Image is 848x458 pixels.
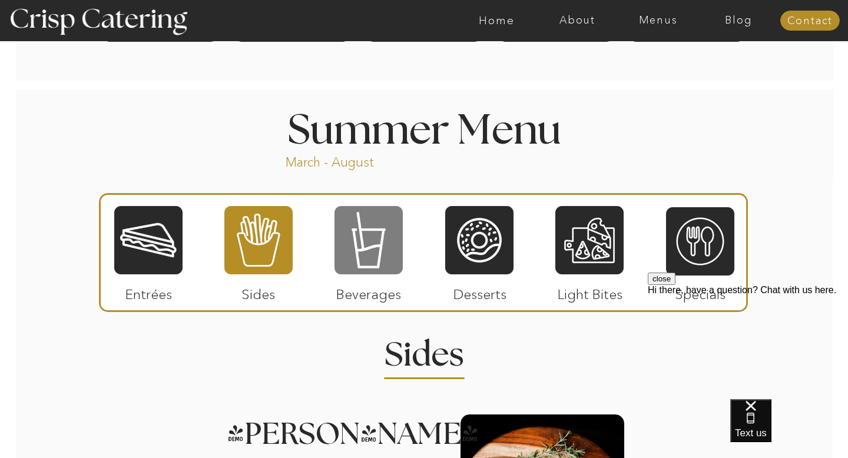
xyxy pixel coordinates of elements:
[260,111,588,145] h1: Summer Menu
[286,154,448,167] p: March - August
[618,15,698,26] a: Menus
[537,15,618,26] a: About
[366,338,482,361] h2: Sides
[456,15,537,26] a: Home
[648,273,848,414] iframe: podium webchat widget prompt
[730,399,848,458] iframe: podium webchat widget bubble
[780,15,840,27] a: Contact
[219,274,297,308] p: Sides
[110,274,188,308] p: Entrées
[551,274,629,308] p: Light Bites
[329,274,408,308] p: Beverages
[227,419,443,434] h3: [PERSON_NAME]
[440,274,519,308] p: Desserts
[698,15,779,26] a: Blog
